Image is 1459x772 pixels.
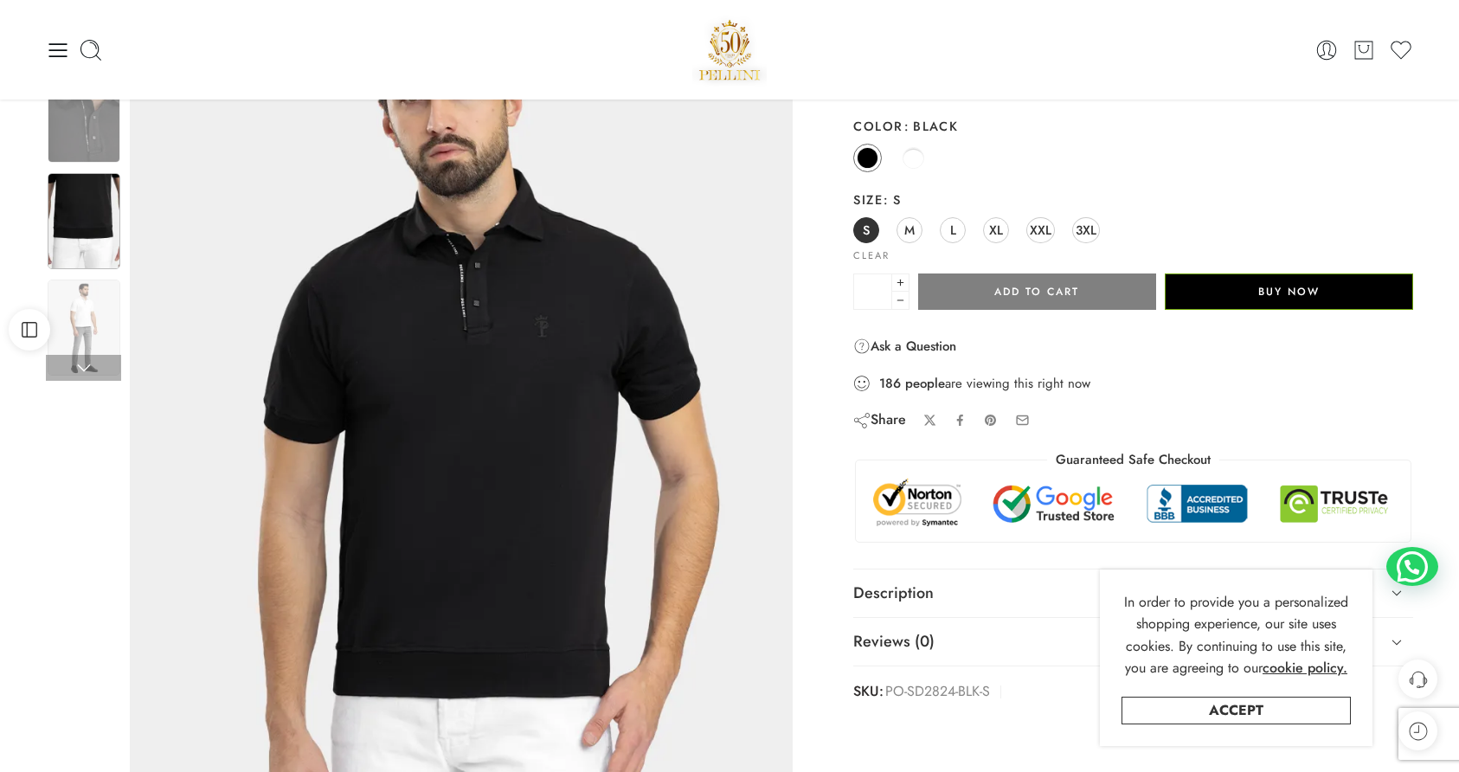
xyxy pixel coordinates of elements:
[692,13,767,87] img: Pellini
[853,679,884,704] strong: SKU:
[983,217,1009,243] a: XL
[883,190,901,209] span: S
[1165,273,1413,310] button: Buy Now
[692,13,767,87] a: Pellini -
[853,618,1413,666] a: Reviews (0)
[853,336,956,357] a: Ask a Question
[48,67,120,163] img: New-items37
[48,173,120,269] img: New-items37
[853,273,892,310] input: Product quantity
[1352,38,1376,62] a: Cart
[48,280,120,376] img: New-items37
[879,375,901,392] strong: 186
[853,217,879,243] a: S
[1263,657,1347,679] a: cookie policy.
[885,679,990,704] span: PO-SD2824-BLK-S
[1026,217,1055,243] a: XXL
[940,217,966,243] a: L
[989,218,1003,241] span: XL
[950,218,956,241] span: L
[1389,38,1413,62] a: Wishlist
[853,410,906,429] div: Share
[853,191,1413,209] label: Size
[869,478,1398,529] img: Trust
[1030,218,1051,241] span: XXL
[1076,218,1096,241] span: 3XL
[954,414,967,427] a: Share on Facebook
[1314,38,1339,62] a: Login / Register
[923,414,936,427] a: Share on X
[863,218,870,241] span: S
[853,374,1413,393] div: are viewing this right now
[903,117,959,135] span: Black
[904,218,915,241] span: M
[918,273,1155,310] button: Add to cart
[1015,413,1030,428] a: Email to your friends
[897,217,922,243] a: M
[984,414,998,428] a: Pin on Pinterest
[1124,592,1348,679] span: In order to provide you a personalized shopping experience, our site uses cookies. By continuing ...
[1122,697,1351,724] a: Accept
[853,251,890,261] a: Clear options
[905,375,945,392] strong: people
[1047,451,1219,469] legend: Guaranteed Safe Checkout
[853,118,1413,135] label: Color
[853,569,1413,618] a: Description
[1072,217,1100,243] a: 3XL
